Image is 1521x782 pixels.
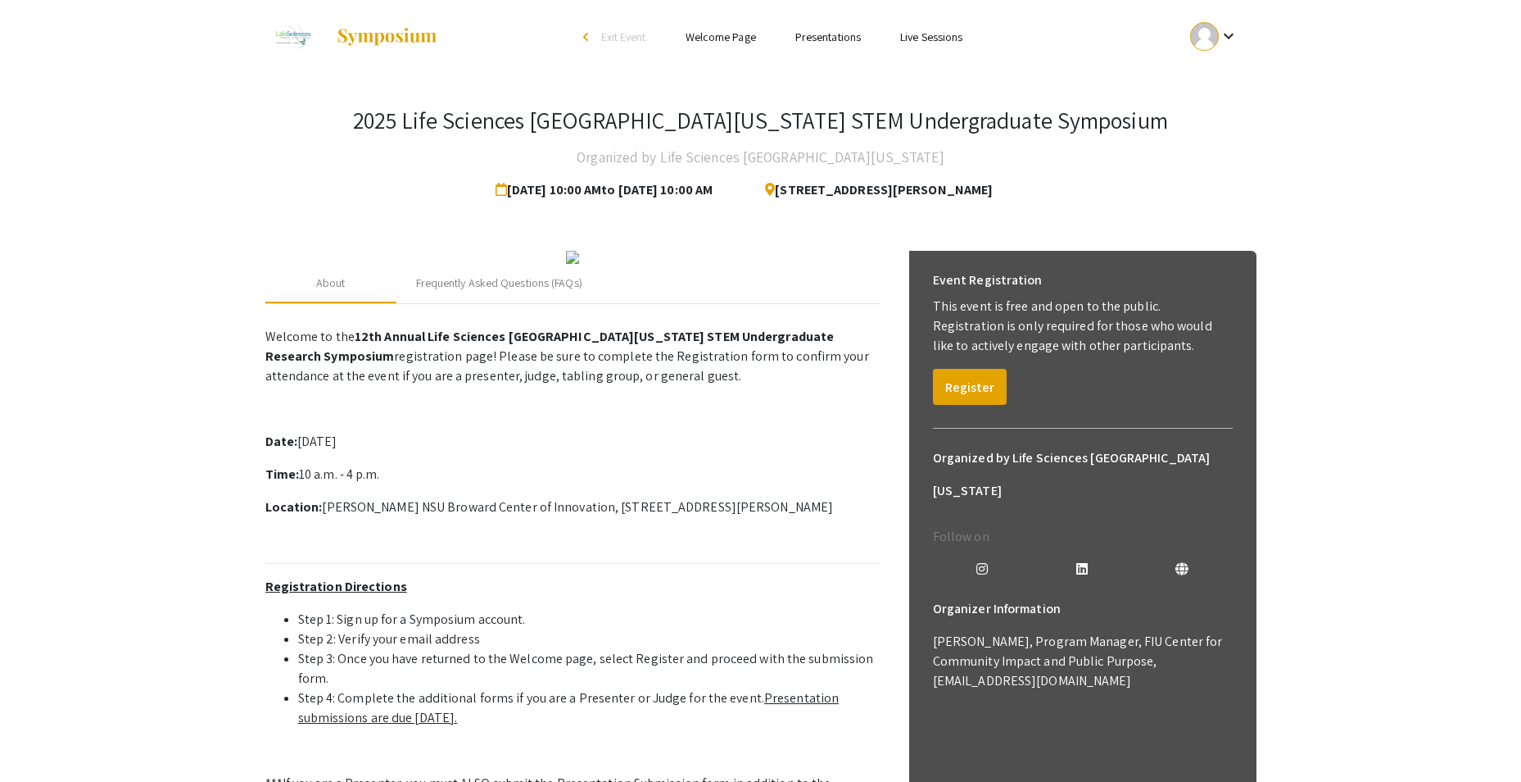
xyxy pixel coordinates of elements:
button: Expand account dropdown [1173,18,1256,55]
strong: Location: [265,498,323,516]
p: Follow on [933,527,1233,547]
p: [PERSON_NAME], Program Manager, FIU Center for Community Impact and Public Purpose, [EMAIL_ADDRES... [933,632,1233,691]
span: [STREET_ADDRESS][PERSON_NAME] [752,174,993,207]
strong: Time: [265,466,300,483]
p: This event is free and open to the public. Registration is only required for those who would like... [933,297,1233,356]
li: Step 3: Once you have returned to the Welcome page, select Register and proceed with the submissi... [298,649,880,689]
u: Presentation submissions are due [DATE]. [298,689,840,726]
h4: Organized by Life Sciences [GEOGRAPHIC_DATA][US_STATE] [577,141,944,174]
img: 2025 Life Sciences South Florida STEM Undergraduate Symposium [265,16,320,57]
li: Step 1: Sign up for a Symposium account. [298,610,880,630]
strong: Date: [265,433,298,450]
strong: 12th Annual Life Sciences [GEOGRAPHIC_DATA][US_STATE] STEM Undergraduate Research Symposium [265,328,835,365]
a: 2025 Life Sciences South Florida STEM Undergraduate Symposium [265,16,439,57]
a: Welcome Page [686,30,756,44]
div: arrow_back_ios [583,32,593,42]
div: Frequently Asked Questions (FAQs) [416,275,582,292]
span: Exit Event [601,30,646,44]
div: About [316,275,346,292]
p: [DATE] [265,432,880,452]
h3: 2025 Life Sciences [GEOGRAPHIC_DATA][US_STATE] STEM Undergraduate Symposium [353,107,1168,134]
a: Presentations [795,30,861,44]
mat-icon: Expand account dropdown [1219,26,1238,46]
h6: Organizer Information [933,593,1233,625]
u: Registration Directions [265,578,407,595]
img: 32153a09-f8cb-4114-bf27-cfb6bc84fc69.png [566,251,579,264]
p: [PERSON_NAME] NSU Broward Center of Innovation, [STREET_ADDRESS][PERSON_NAME] [265,498,880,517]
p: 10 a.m. - 4 p.m. [265,465,880,484]
img: Symposium by ForagerOne [336,27,438,47]
iframe: Chat [12,708,70,770]
a: Live Sessions [900,30,962,44]
p: Welcome to the registration page! Please be sure to complete the Registration form to confirm you... [265,327,880,386]
span: [DATE] 10:00 AM to [DATE] 10:00 AM [496,174,719,207]
h6: Organized by Life Sciences [GEOGRAPHIC_DATA][US_STATE] [933,442,1233,507]
li: Step 4: Complete the additional forms if you are a Presenter or Judge for the event. [298,689,880,728]
button: Register [933,369,1007,405]
li: Step 2: Verify your email address [298,630,880,649]
h6: Event Registration [933,264,1043,297]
